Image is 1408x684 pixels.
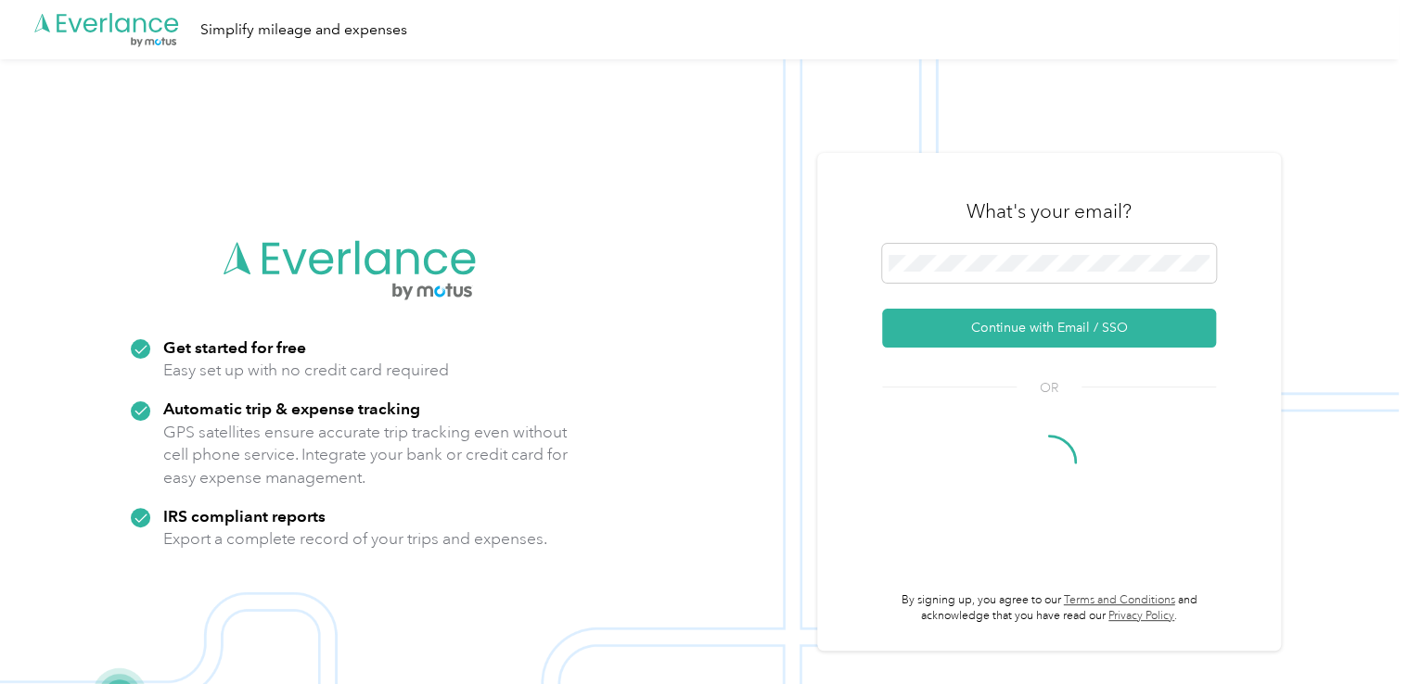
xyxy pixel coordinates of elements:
[200,19,407,42] div: Simplify mileage and expenses
[163,506,326,526] strong: IRS compliant reports
[163,337,306,357] strong: Get started for free
[882,592,1216,625] p: By signing up, you agree to our and acknowledge that you have read our .
[1017,378,1082,398] span: OR
[1108,609,1174,623] a: Privacy Policy
[1064,593,1175,607] a: Terms and Conditions
[882,309,1216,348] button: Continue with Email / SSO
[163,527,547,551] p: Export a complete record of your trips and expenses.
[163,359,449,382] p: Easy set up with no credit card required
[163,421,569,489] p: GPS satellites ensure accurate trip tracking even without cell phone service. Integrate your bank...
[966,198,1132,224] h3: What's your email?
[163,399,420,418] strong: Automatic trip & expense tracking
